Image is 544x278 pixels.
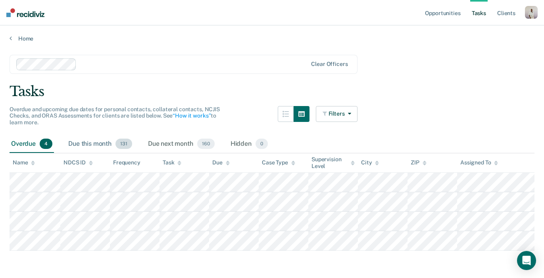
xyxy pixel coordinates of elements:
[256,139,268,149] span: 0
[361,159,379,166] div: City
[163,159,181,166] div: Task
[212,159,230,166] div: Due
[10,135,54,153] div: Overdue4
[517,251,536,270] div: Open Intercom Messenger
[173,112,211,119] a: “How it works”
[10,35,534,42] a: Home
[316,106,358,122] button: Filters
[13,159,35,166] div: Name
[63,159,93,166] div: NDCS ID
[311,156,355,170] div: Supervision Level
[460,159,498,166] div: Assigned To
[10,106,220,126] span: Overdue and upcoming due dates for personal contacts, collateral contacts, NCJIS Checks, and ORAS...
[115,139,132,149] span: 131
[40,139,52,149] span: 4
[10,83,534,100] div: Tasks
[411,159,427,166] div: ZIP
[6,8,44,17] img: Recidiviz
[197,139,215,149] span: 160
[113,159,140,166] div: Frequency
[262,159,295,166] div: Case Type
[229,135,269,153] div: Hidden0
[146,135,216,153] div: Due next month160
[67,135,134,153] div: Due this month131
[311,61,348,68] div: Clear officers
